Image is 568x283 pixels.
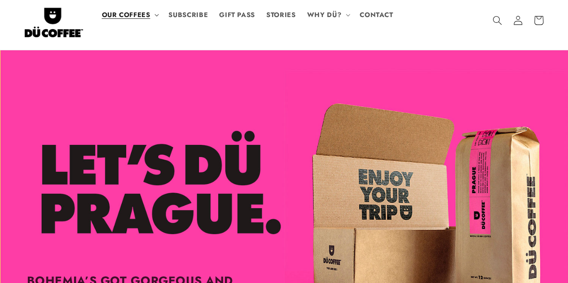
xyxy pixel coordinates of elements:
[307,11,341,19] span: WHY DÜ?
[25,4,83,37] img: Let's Dü Coffee together! Coffee beans roasted in the style of world cities, coffee subscriptions...
[214,5,261,25] a: GIFT PASS
[168,11,208,19] span: SUBSCRIBE
[360,11,393,19] span: CONTACT
[487,10,507,30] summary: Search
[96,5,163,25] summary: OUR COFFEES
[163,5,214,25] a: SUBSCRIBE
[266,11,295,19] span: STORIES
[260,5,301,25] a: STORIES
[101,11,150,19] span: OUR COFFEES
[301,5,354,25] summary: WHY DÜ?
[354,5,399,25] a: CONTACT
[219,11,255,19] span: GIFT PASS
